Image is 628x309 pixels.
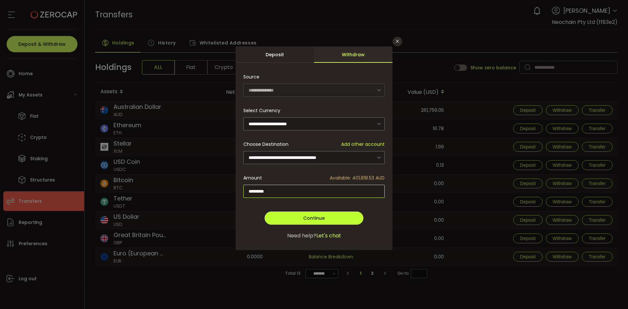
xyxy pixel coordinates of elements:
label: Select Currency [243,107,284,114]
span: Need help? [287,232,316,240]
span: Choose Destination [243,141,288,148]
span: Amount [243,175,262,181]
iframe: Chat Widget [595,278,628,309]
span: Continue [303,215,325,221]
span: Let's chat [316,232,341,240]
button: Close [392,37,402,46]
div: Deposit [235,46,314,63]
span: Add other account [341,141,385,148]
button: Continue [265,212,363,225]
div: Withdraw [314,46,392,63]
span: Source [243,70,259,83]
span: Available: 401,818.53 AUD [330,175,385,181]
div: dialog [235,46,392,250]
